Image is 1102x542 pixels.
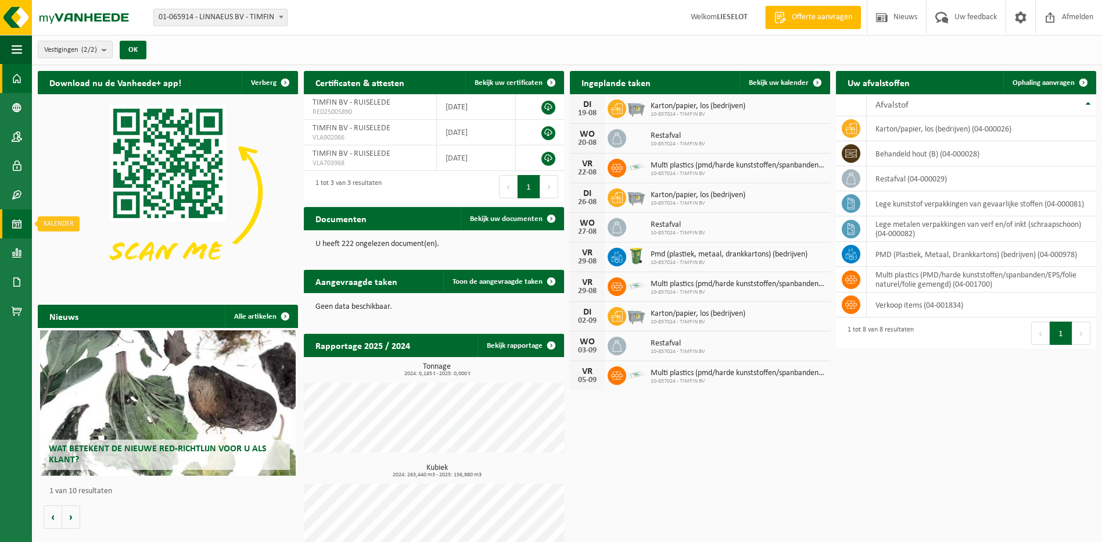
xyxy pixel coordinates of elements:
div: 29-08 [576,287,599,295]
div: DI [576,100,599,109]
span: TIMFIN BV - RUISELEDE [313,98,390,107]
img: LP-SK-00500-LPE-16 [626,276,646,295]
span: 2024: 263,440 m3 - 2025: 156,980 m3 [310,472,564,478]
div: DI [576,189,599,198]
span: 10-857024 - TIMFIN BV [651,170,824,177]
span: Bekijk uw documenten [470,215,543,223]
div: DI [576,308,599,317]
div: VR [576,248,599,258]
button: Vestigingen(2/2) [38,41,113,58]
h3: Kubiek [310,464,564,478]
button: 1 [1050,322,1072,345]
img: Download de VHEPlus App [38,94,298,290]
div: 1 tot 8 van 8 resultaten [842,320,914,346]
div: 1 tot 3 van 3 resultaten [310,174,382,199]
count: (2/2) [81,46,97,54]
span: Toon de aangevraagde taken [453,278,543,286]
button: Next [540,175,558,198]
td: behandeld hout (B) (04-000028) [867,141,1096,166]
button: Verberg [242,71,297,94]
td: restafval (04-000029) [867,166,1096,191]
p: 1 van 10 resultaten [49,487,292,495]
td: lege kunststof verpakkingen van gevaarlijke stoffen (04-000081) [867,191,1096,216]
span: Multi plastics (pmd/harde kunststoffen/spanbanden/eps/folie naturel/folie gemeng... [651,280,824,289]
span: Bekijk uw kalender [749,79,809,87]
div: 26-08 [576,198,599,206]
h2: Download nu de Vanheede+ app! [38,71,193,94]
div: 03-09 [576,347,599,355]
span: Multi plastics (pmd/harde kunststoffen/spanbanden/eps/folie naturel/folie gemeng... [651,369,824,378]
span: Afvalstof [875,101,909,110]
span: Verberg [251,79,277,87]
span: Karton/papier, los (bedrijven) [651,309,745,319]
td: PMD (Plastiek, Metaal, Drankkartons) (bedrijven) (04-000978) [867,242,1096,267]
td: verkoop items (04-001834) [867,293,1096,318]
span: Restafval [651,339,705,348]
span: Wat betekent de nieuwe RED-richtlijn voor u als klant? [49,444,267,465]
span: Multi plastics (pmd/harde kunststoffen/spanbanden/eps/folie naturel/folie gemeng... [651,161,824,170]
button: OK [120,41,146,59]
div: 29-08 [576,258,599,266]
div: 02-09 [576,317,599,325]
span: VLA703968 [313,159,428,168]
td: [DATE] [437,94,516,120]
div: 27-08 [576,228,599,236]
span: VLA902066 [313,133,428,142]
td: karton/papier, los (bedrijven) (04-000026) [867,116,1096,141]
div: 22-08 [576,169,599,177]
button: Previous [1031,322,1050,345]
span: 10-857024 - TIMFIN BV [651,289,824,296]
strong: LIESELOT [717,13,748,22]
span: Restafval [651,131,705,141]
td: [DATE] [437,120,516,145]
span: 10-857024 - TIMFIN BV [651,378,824,385]
div: WO [576,219,599,228]
span: Karton/papier, los (bedrijven) [651,191,745,200]
img: LP-SK-00500-LPE-16 [626,157,646,177]
a: Toon de aangevraagde taken [443,270,563,293]
img: LP-SK-00500-LPE-16 [626,365,646,384]
div: 20-08 [576,139,599,147]
p: Geen data beschikbaar. [315,303,552,311]
span: RED25005890 [313,108,428,117]
span: Ophaling aanvragen [1013,79,1075,87]
td: lege metalen verpakkingen van verf en/of inkt (schraapschoon) (04-000082) [867,216,1096,242]
span: Pmd (plastiek, metaal, drankkartons) (bedrijven) [651,250,807,259]
div: VR [576,367,599,376]
a: Wat betekent de nieuwe RED-richtlijn voor u als klant? [40,330,295,476]
div: VR [576,278,599,287]
button: 1 [518,175,540,198]
button: Volgende [62,505,80,529]
span: 10-857024 - TIMFIN BV [651,230,705,237]
h2: Aangevraagde taken [304,270,409,293]
p: U heeft 222 ongelezen document(en). [315,240,552,248]
span: 01-065914 - LINNAEUS BV - TIMFIN [154,9,287,26]
img: WB-0240-HPE-GN-50 [626,246,646,266]
span: 10-857024 - TIMFIN BV [651,111,745,118]
span: TIMFIN BV - RUISELEDE [313,149,390,158]
div: WO [576,130,599,139]
a: Bekijk uw kalender [740,71,829,94]
button: Next [1072,322,1090,345]
span: Bekijk uw certificaten [475,79,543,87]
img: WB-2500-GAL-GY-01 [626,98,646,117]
span: Vestigingen [44,41,97,59]
div: 05-09 [576,376,599,384]
a: Alle artikelen [225,305,297,328]
span: Offerte aanvragen [789,12,855,23]
span: 10-857024 - TIMFIN BV [651,141,705,148]
div: VR [576,159,599,169]
span: 2024: 0,185 t - 2025: 0,000 t [310,371,564,377]
h3: Tonnage [310,363,564,377]
span: 01-065914 - LINNAEUS BV - TIMFIN [153,9,288,26]
div: 19-08 [576,109,599,117]
button: Vorige [44,505,62,529]
span: 10-857024 - TIMFIN BV [651,200,745,207]
span: 10-857024 - TIMFIN BV [651,319,745,326]
h2: Uw afvalstoffen [836,71,921,94]
td: multi plastics (PMD/harde kunststoffen/spanbanden/EPS/folie naturel/folie gemengd) (04-001700) [867,267,1096,293]
a: Bekijk rapportage [478,334,563,357]
h2: Certificaten & attesten [304,71,416,94]
a: Bekijk uw certificaten [465,71,563,94]
div: WO [576,337,599,347]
